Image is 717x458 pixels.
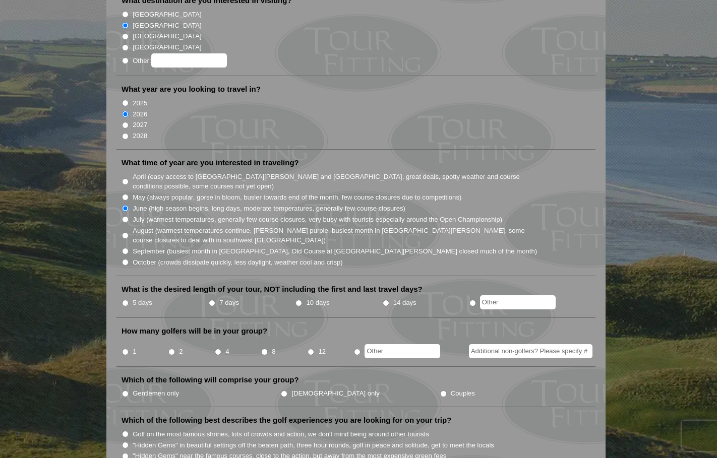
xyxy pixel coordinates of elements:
[133,388,179,399] label: Gentlemen only
[133,347,136,357] label: 1
[393,298,416,308] label: 14 days
[318,347,326,357] label: 12
[365,344,440,358] input: Other
[469,344,592,358] input: Additional non-golfers? Please specify #
[292,388,380,399] label: [DEMOGRAPHIC_DATA] only
[122,158,299,168] label: What time of year are you interested in traveling?
[133,98,147,108] label: 2025
[133,204,405,214] label: June (high season begins, long days, moderate temperatures, generally few course closures)
[133,215,502,225] label: July (warmest temperatures, generally few course closures, very busy with tourists especially aro...
[133,31,201,41] label: [GEOGRAPHIC_DATA]
[133,246,537,256] label: September (busiest month in [GEOGRAPHIC_DATA], Old Course at [GEOGRAPHIC_DATA][PERSON_NAME] close...
[133,42,201,52] label: [GEOGRAPHIC_DATA]
[307,298,330,308] label: 10 days
[133,429,429,439] label: Golf on the most famous shrines, lots of crowds and action, we don't mind being around other tour...
[122,375,299,385] label: Which of the following will comprise your group?
[133,226,538,245] label: August (warmest temperatures continue, [PERSON_NAME] purple, busiest month in [GEOGRAPHIC_DATA][P...
[451,388,475,399] label: Couples
[133,440,494,450] label: "Hidden Gems" in beautiful settings off the beaten path, three hour rounds, golf in peace and sol...
[133,10,201,20] label: [GEOGRAPHIC_DATA]
[133,257,343,268] label: October (crowds dissipate quickly, less daylight, weather cool and crisp)
[133,172,538,191] label: April (easy access to [GEOGRAPHIC_DATA][PERSON_NAME] and [GEOGRAPHIC_DATA], great deals, spotty w...
[133,109,147,119] label: 2026
[133,53,226,68] label: Other:
[225,347,229,357] label: 4
[122,326,267,336] label: How many golfers will be in your group?
[133,21,201,31] label: [GEOGRAPHIC_DATA]
[133,192,461,203] label: May (always popular, gorse in bloom, busier towards end of the month, few course closures due to ...
[122,284,423,294] label: What is the desired length of your tour, NOT including the first and last travel days?
[122,415,451,425] label: Which of the following best describes the golf experiences you are looking for on your trip?
[480,295,556,309] input: Other
[133,298,152,308] label: 5 days
[133,131,147,141] label: 2028
[272,347,275,357] label: 8
[151,53,227,68] input: Other:
[179,347,183,357] label: 2
[219,298,239,308] label: 7 days
[122,84,261,94] label: What year are you looking to travel in?
[133,120,147,130] label: 2027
